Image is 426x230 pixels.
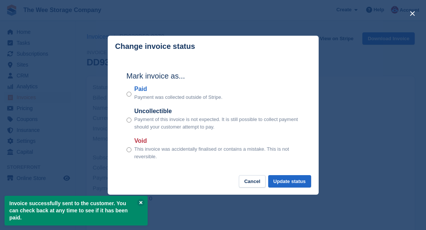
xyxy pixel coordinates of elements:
[115,42,195,51] p: Change invoice status
[5,196,148,225] p: Invoice successfully sent to the customer. You can check back at any time to see if it has been p...
[239,175,266,188] button: Cancel
[134,145,300,160] p: This invoice was accidentally finalised or contains a mistake. This is not reversible.
[134,107,300,116] label: Uncollectible
[268,175,311,188] button: Update status
[127,70,300,82] h2: Mark invoice as...
[134,85,223,94] label: Paid
[134,94,223,101] p: Payment was collected outside of Stripe.
[134,136,300,145] label: Void
[134,116,300,130] p: Payment of this invoice is not expected. It is still possible to collect payment should your cust...
[406,8,418,20] button: close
